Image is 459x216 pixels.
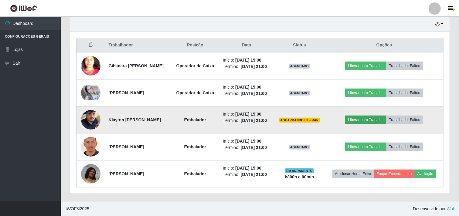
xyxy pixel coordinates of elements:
strong: Klayton [PERSON_NAME] [109,117,161,122]
th: Opções [325,38,444,52]
li: Início: [223,138,270,144]
button: Adicionar Horas Extra [332,170,374,178]
a: iWof [446,206,454,211]
time: [DATE] 21:00 [241,172,267,177]
button: Trabalhador Faltou [386,116,423,124]
time: [DATE] 21:00 [241,118,267,123]
time: [DATE] 15:00 [235,139,261,143]
button: Liberar para Trabalho [345,62,386,70]
li: Término: [223,63,270,70]
strong: Embalador [184,117,206,122]
strong: Operador de Caixa [176,63,214,68]
li: Término: [223,144,270,151]
img: 1752843013867.jpeg [81,103,100,137]
img: 1755965630381.jpeg [81,164,100,184]
button: Liberar para Trabalho [345,143,386,151]
time: [DATE] 15:00 [235,112,261,116]
button: Trabalhador Faltou [386,62,423,70]
span: © 2025 . [66,206,90,212]
img: 1753979789562.jpeg [81,133,100,161]
button: Avaliação [414,170,436,178]
button: Liberar para Trabalho [345,89,386,97]
span: AGENDADO [289,64,310,69]
button: Liberar para Trabalho [345,116,386,124]
li: Término: [223,90,270,97]
img: CoreUI Logo [10,5,37,12]
strong: há 00 h e 00 min [285,174,314,179]
li: Término: [223,171,270,178]
time: [DATE] 15:00 [235,166,261,170]
time: [DATE] 21:00 [241,64,267,69]
li: Término: [223,117,270,124]
li: Início: [223,84,270,90]
span: EM ANDAMENTO [285,168,314,173]
th: Data [219,38,274,52]
time: [DATE] 21:00 [241,91,267,96]
span: IWOF [66,206,77,211]
button: Trabalhador Faltou [386,143,423,151]
th: Trabalhador [105,38,171,52]
li: Início: [223,57,270,63]
button: Forçar Encerramento [374,170,415,178]
th: Posição [171,38,219,52]
strong: [PERSON_NAME] [109,171,144,176]
time: [DATE] 15:00 [235,58,261,62]
strong: Embalador [184,171,206,176]
th: Status [274,38,325,52]
span: AGENDADO [289,91,310,96]
li: Início: [223,165,270,171]
button: Trabalhador Faltou [386,89,423,97]
li: Início: [223,111,270,117]
strong: [PERSON_NAME] [109,144,144,149]
strong: Embalador [184,144,206,149]
img: 1630764060757.jpeg [81,45,100,87]
span: AGUARDANDO LIBERAR [279,118,320,123]
strong: [PERSON_NAME] [109,90,144,95]
strong: Operador de Caixa [176,90,214,95]
time: [DATE] 21:00 [241,145,267,150]
time: [DATE] 15:00 [235,85,261,89]
span: AGENDADO [289,145,310,150]
span: Desenvolvido por [413,206,454,212]
img: 1668045195868.jpeg [81,86,100,100]
strong: Gilsinara [PERSON_NAME] [109,63,164,68]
